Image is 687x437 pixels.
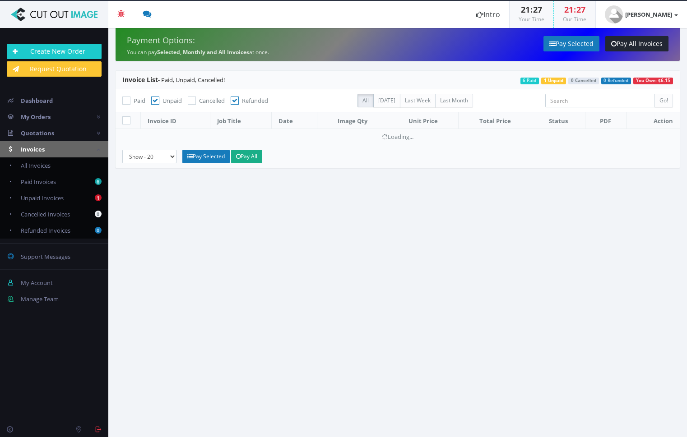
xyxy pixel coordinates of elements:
span: 6 Paid [520,78,539,84]
th: Status [532,112,585,129]
span: Paid Invoices [21,178,56,186]
span: Paid [134,97,145,105]
img: Cut Out Image [7,8,102,21]
input: Search [545,94,655,107]
span: Invoice List [122,75,158,84]
span: : [573,4,576,15]
span: My Account [21,279,53,287]
th: Date [271,112,317,129]
label: Last Week [400,94,436,107]
span: Cancelled Invoices [21,210,70,218]
a: Pay All [231,150,262,163]
strong: [PERSON_NAME] [625,10,672,18]
small: Our Time [563,15,586,23]
th: Unit Price [388,112,458,129]
span: All Invoices [21,161,51,170]
span: Unpaid Invoices [21,194,64,202]
label: All [357,94,374,107]
span: Refunded [242,97,268,105]
span: Dashboard [21,97,53,105]
b: 6 [95,178,102,185]
span: 27 [576,4,585,15]
a: Pay Selected [543,36,599,51]
span: Quotations [21,129,54,137]
label: [DATE] [373,94,400,107]
span: 21 [521,4,530,15]
th: Total Price [458,112,532,129]
input: Go! [655,94,673,107]
b: 0 [95,227,102,234]
span: Cancelled [199,97,225,105]
th: Invoice ID [141,112,210,129]
span: Unpaid [162,97,182,105]
span: 1 Unpaid [541,78,566,84]
small: You can pay at once. [127,48,269,56]
span: 0 Refunded [601,78,631,84]
h4: Payment Options: [127,36,391,45]
span: You Owe: $6.15 [633,78,673,84]
a: Pay Selected [182,150,230,163]
span: Refunded Invoices [21,226,70,235]
label: Last Month [435,94,473,107]
td: Loading... [116,129,680,145]
th: Action [626,112,680,129]
th: Image Qty [317,112,388,129]
span: 0 Cancelled [568,78,599,84]
a: Request Quotation [7,61,102,77]
th: PDF [585,112,626,129]
th: Job Title [210,112,271,129]
span: 27 [533,4,542,15]
a: Pay All Invoices [605,36,668,51]
img: user_default.jpg [605,5,623,23]
a: Intro [467,1,509,28]
a: [PERSON_NAME] [596,1,687,28]
b: 1 [95,194,102,201]
span: Invoices [21,145,45,153]
span: My Orders [21,113,51,121]
b: 0 [95,211,102,217]
span: : [530,4,533,15]
span: - Paid, Unpaid, Cancelled! [122,76,225,84]
a: Create New Order [7,44,102,59]
strong: Selected, Monthly and All Invoices [157,48,249,56]
span: Manage Team [21,295,59,303]
span: Support Messages [21,253,70,261]
small: Your Time [519,15,544,23]
span: 21 [564,4,573,15]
